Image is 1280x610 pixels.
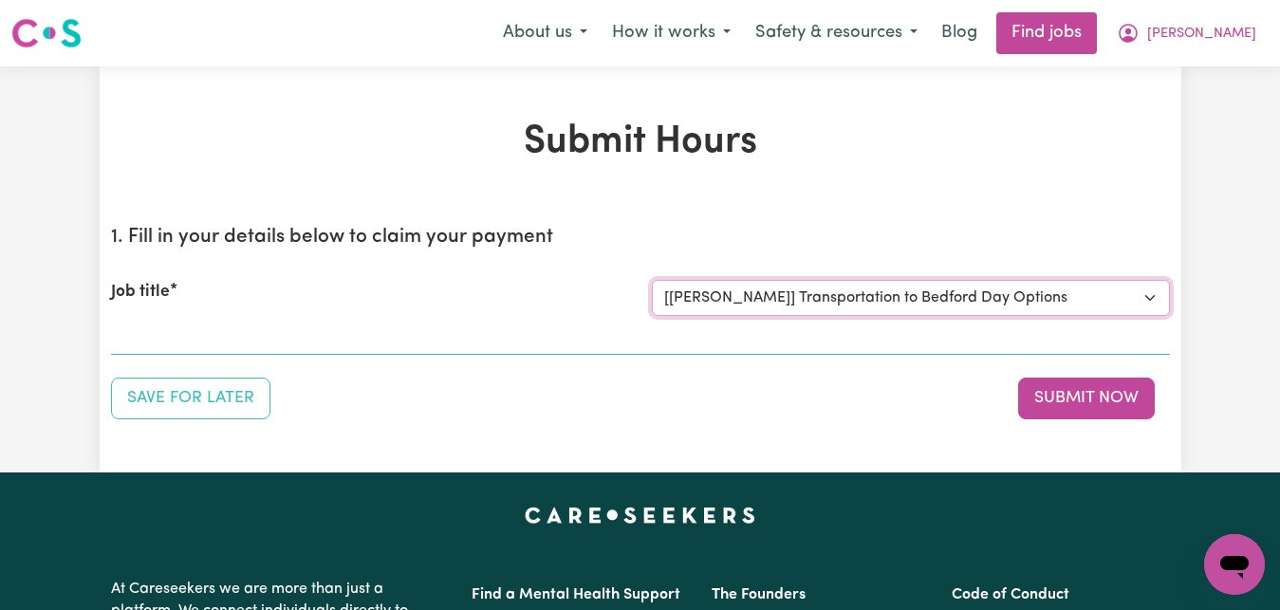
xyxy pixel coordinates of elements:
a: The Founders [712,587,806,602]
button: Submit your job report [1018,378,1155,419]
iframe: Button to launch messaging window [1204,534,1265,595]
button: Save your job report [111,378,270,419]
button: My Account [1104,13,1269,53]
a: Careseekers logo [11,11,82,55]
button: How it works [600,13,743,53]
img: Careseekers logo [11,16,82,50]
h2: 1. Fill in your details below to claim your payment [111,226,1170,250]
a: Blog [930,12,989,54]
button: Safety & resources [743,13,930,53]
a: Code of Conduct [952,587,1069,602]
label: Job title [111,280,170,305]
a: Find jobs [996,12,1097,54]
span: [PERSON_NAME] [1147,24,1256,45]
a: Careseekers home page [525,507,755,522]
button: About us [491,13,600,53]
h1: Submit Hours [111,120,1170,165]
